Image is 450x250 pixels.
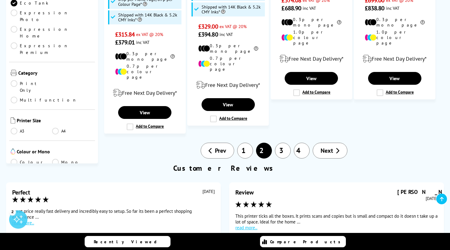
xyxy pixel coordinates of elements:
span: ex VAT @ 20% [220,23,247,29]
a: Print Only [11,80,52,94]
span: Category [18,70,93,77]
img: Category [11,70,17,76]
a: View [118,106,171,119]
div: modal_delivery [274,50,349,67]
span: £315.84 [115,30,135,38]
span: Colour or Mono [17,148,93,156]
a: read more.. [235,225,438,230]
span: ex VAT @ 20% [136,31,163,37]
span: Recently Viewed [94,239,163,245]
div: 2 [9,208,16,215]
li: 1.0p per colour page [281,29,341,46]
a: A4 [52,128,93,134]
div: modal_delivery [191,77,265,94]
div: modal_delivery [357,50,432,67]
span: Compare Products [270,239,344,245]
a: View [368,72,421,85]
span: £329.00 [198,23,218,30]
li: 0.3p per mono page [198,43,258,54]
a: Recently Viewed [85,236,171,247]
a: 4 [294,143,310,159]
a: View [202,98,255,111]
label: Add to Compare [377,89,414,96]
div: [PERSON_NAME] [397,188,438,195]
div: modal_delivery [107,84,182,102]
span: inc VAT [136,39,149,45]
h2: Customer Reviews [3,163,447,173]
time: [DATE] [202,188,215,194]
span: Prev [215,147,226,155]
li: 0.3p per mono page [115,51,175,62]
li: 1.0p per colour page [365,29,425,46]
a: read more.. [12,220,215,226]
li: 0.3p per mono page [365,17,425,28]
div: Review [235,188,254,196]
a: 1 [237,143,253,159]
span: Printer Size [17,117,93,125]
span: inc VAT [220,31,233,37]
div: Great price really fast delivery and incredibly easy to setup. So far its been a perfect shopping... [12,208,215,226]
span: Shipped with 14K Black & 5.2k CMY Inks* [202,5,263,14]
li: 0.7p per colour page [198,55,258,72]
span: £394.80 [198,30,218,38]
span: £838.80 [365,4,385,12]
a: A3 [11,128,52,134]
li: 0.3p per mono page [281,17,341,28]
a: Next [313,143,347,159]
label: Add to Compare [293,89,330,96]
a: Prev [201,143,234,159]
img: Colour or Mono [11,148,15,155]
a: Multifunction [11,97,77,103]
span: inc VAT [386,5,399,11]
div: Perfect [12,188,30,196]
a: Colour [11,159,52,166]
time: [DATE] [426,195,438,201]
a: Expression Premium [11,42,69,56]
span: inc VAT [303,5,316,11]
span: £379.01 [115,38,135,46]
label: Add to Compare [127,123,164,130]
a: Compare Products [260,236,346,247]
span: Next [321,147,333,155]
span: Shipped with 14K Black & 5.2k CMY Inks* [118,12,180,22]
a: Expression Photo [11,9,69,23]
a: 3 [275,143,291,159]
li: 0.7p per colour page [115,63,175,80]
a: Mono [52,159,93,166]
label: Add to Compare [210,116,247,122]
div: This printer ticks all the boxes. It prints scans and copies but is small and compact do it doesn... [235,213,438,230]
a: View [285,72,338,85]
a: Expression Home [11,26,69,39]
img: Printer Size [11,117,15,123]
span: £688.90 [281,4,301,12]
